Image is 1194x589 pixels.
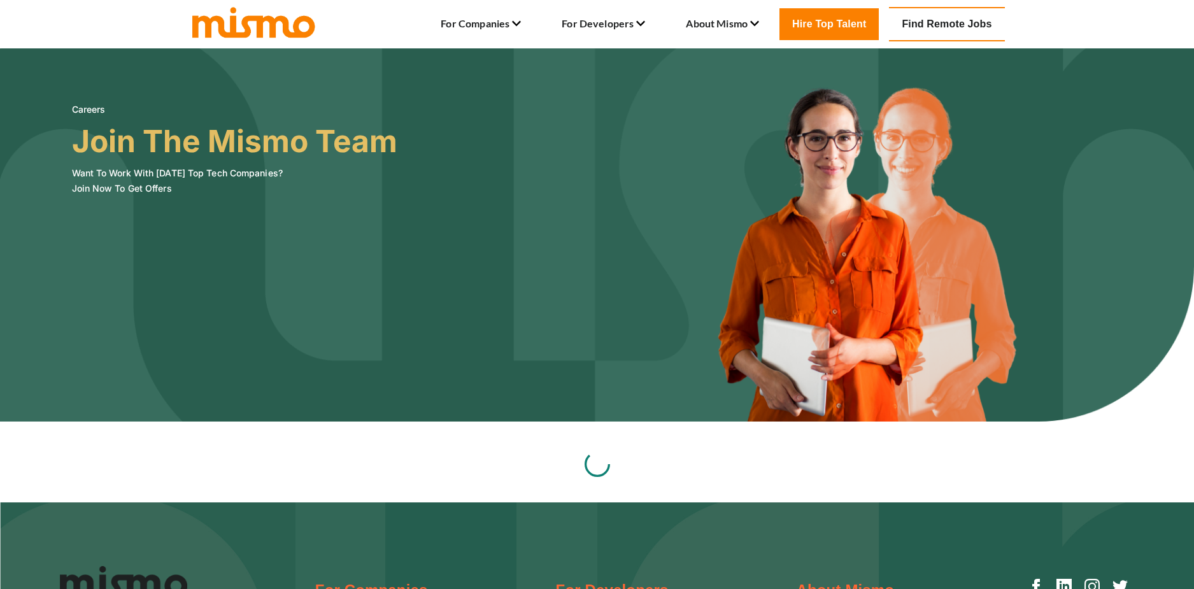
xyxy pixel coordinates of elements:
[72,124,397,159] h3: Join The Mismo Team
[72,102,397,117] h6: Careers
[190,4,317,39] img: logo
[686,13,759,35] li: About Mismo
[779,8,879,40] a: Hire Top Talent
[889,7,1004,41] a: Find Remote Jobs
[441,13,521,35] li: For Companies
[72,166,397,196] h6: Want To Work With [DATE] Top Tech Companies? Join Now To Get Offers
[562,13,645,35] li: For Developers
